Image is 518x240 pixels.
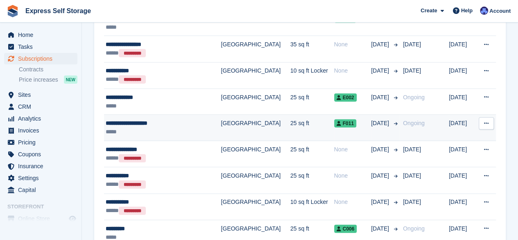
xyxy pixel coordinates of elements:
td: [GEOGRAPHIC_DATA] [221,167,290,194]
a: menu [4,149,77,160]
td: 25 sq ft [290,89,334,115]
td: [DATE] [449,89,476,115]
td: [GEOGRAPHIC_DATA] [221,141,290,167]
a: menu [4,41,77,53]
span: [DATE] [371,93,391,102]
span: Price increases [19,76,58,84]
span: Account [489,7,511,15]
div: None [334,171,371,180]
td: [GEOGRAPHIC_DATA] [221,89,290,115]
td: [GEOGRAPHIC_DATA] [221,115,290,141]
a: menu [4,113,77,124]
a: menu [4,184,77,196]
span: Insurance [18,160,67,172]
a: Preview store [68,214,77,224]
a: menu [4,172,77,184]
img: stora-icon-8386f47178a22dfd0bd8f6a31ec36ba5ce8667c1dd55bd0f319d3a0aa187defe.svg [7,5,19,17]
td: [DATE] [449,10,476,36]
td: [DATE] [449,62,476,89]
span: E002 [334,94,357,102]
a: menu [4,89,77,101]
span: Coupons [18,149,67,160]
img: Vahnika Batchu [480,7,488,15]
span: Analytics [18,113,67,124]
span: Online Store [18,213,67,224]
span: F011 [334,119,356,128]
span: Pricing [18,137,67,148]
span: Invoices [18,125,67,136]
span: Settings [18,172,67,184]
span: [DATE] [371,66,391,75]
span: Create [421,7,437,15]
td: [GEOGRAPHIC_DATA] [221,194,290,220]
span: [DATE] [403,41,421,48]
a: Express Self Storage [22,4,94,18]
td: 35 sq ft [290,36,334,62]
a: menu [4,101,77,112]
a: menu [4,53,77,64]
div: None [334,198,371,206]
td: [DATE] [449,194,476,220]
a: menu [4,213,77,224]
td: 25 sq ft [290,10,334,36]
td: [DATE] [449,115,476,141]
span: Home [18,29,67,41]
a: Price increases NEW [19,75,77,84]
span: C006 [334,225,357,233]
td: 25 sq ft [290,115,334,141]
td: 10 sq ft Locker [290,62,334,89]
td: [DATE] [449,167,476,194]
td: [GEOGRAPHIC_DATA] [221,10,290,36]
span: [DATE] [403,67,421,74]
td: [GEOGRAPHIC_DATA] [221,36,290,62]
td: 25 sq ft [290,141,334,167]
span: [DATE] [371,40,391,49]
span: Ongoing [403,94,425,101]
span: CRM [18,101,67,112]
span: [DATE] [403,146,421,153]
a: menu [4,29,77,41]
td: 10 sq ft Locker [290,194,334,220]
span: Subscriptions [18,53,67,64]
td: [DATE] [449,141,476,167]
td: [GEOGRAPHIC_DATA] [221,62,290,89]
span: Sites [18,89,67,101]
span: Tasks [18,41,67,53]
span: Storefront [7,203,81,211]
span: [DATE] [371,171,391,180]
span: Help [461,7,473,15]
a: Contracts [19,66,77,73]
span: [DATE] [371,119,391,128]
a: menu [4,125,77,136]
a: menu [4,160,77,172]
div: None [334,145,371,154]
div: NEW [64,75,77,84]
div: None [334,66,371,75]
span: [DATE] [371,145,391,154]
span: [DATE] [403,172,421,179]
td: [DATE] [449,36,476,62]
a: menu [4,137,77,148]
span: [DATE] [371,198,391,206]
span: [DATE] [371,224,391,233]
span: [DATE] [403,199,421,205]
span: Ongoing [403,225,425,232]
td: 25 sq ft [290,167,334,194]
span: Capital [18,184,67,196]
div: None [334,40,371,49]
span: Ongoing [403,120,425,126]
